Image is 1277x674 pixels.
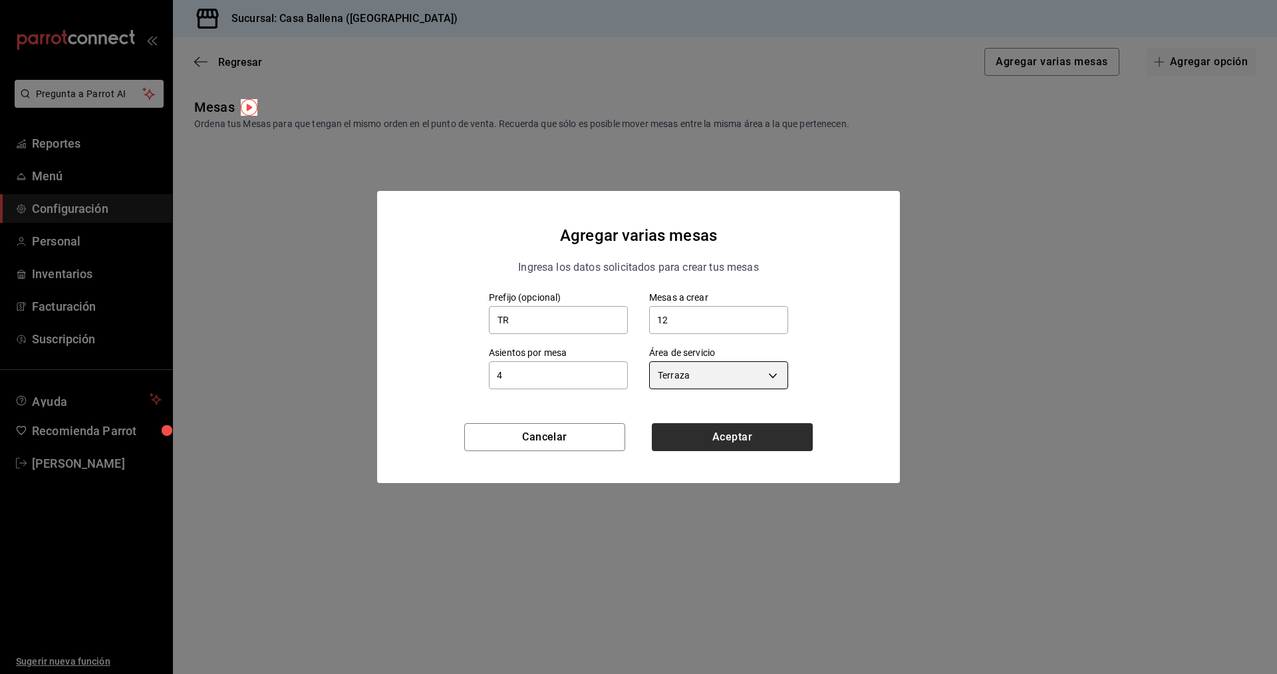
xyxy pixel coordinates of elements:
label: Mesas a crear [649,293,788,302]
div: Terraza [649,361,788,389]
input: Máx. 99 [489,362,628,389]
button: Cancelar [464,423,625,451]
input: Máx. 2 [489,306,628,334]
p: Ingresa los datos solicitados para crear tus mesas [518,259,759,276]
label: Prefijo (opcional) [489,293,628,302]
label: Área de servicio [649,348,788,357]
input: Máx. 99 [649,307,788,333]
img: Tooltip marker [241,99,257,116]
button: Aceptar [652,423,813,451]
label: Asientos por mesa [489,348,628,357]
h4: Agregar varias mesas [560,223,717,248]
